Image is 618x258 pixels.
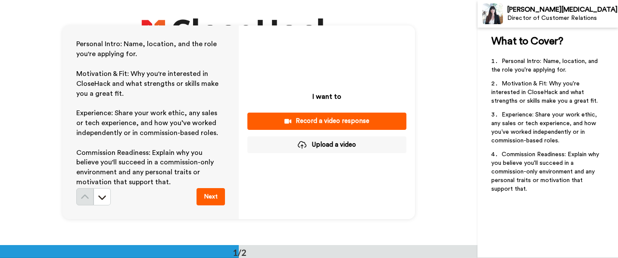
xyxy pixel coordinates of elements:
span: Personal Intro: Name, location, and the role you're applying for. [491,58,599,73]
button: Next [197,188,225,205]
span: Motivation & Fit: Why you're interested in CloseHack and what strengths or skills make you a grea... [491,81,598,104]
span: Experience: Share your work ethic, any sales or tech experience, and how you’ve worked independen... [76,110,219,136]
div: [PERSON_NAME][MEDICAL_DATA] [507,6,618,14]
span: Commission Readiness: Explain why you believe you'll succeed in a commission-only environment and... [491,151,601,192]
div: Record a video response [254,116,400,126]
button: Record a video response [247,113,406,129]
img: Profile Image [482,3,503,24]
span: What to Cover? [491,36,563,47]
button: Upload a video [247,136,406,153]
span: Motivation & Fit: Why you're interested in CloseHack and what strengths or skills make you a grea... [76,70,220,97]
span: Commission Readiness: Explain why you believe you'll succeed in a commission-only environment and... [76,149,215,186]
div: Director of Customer Relations [507,15,618,22]
span: Personal Intro: Name, location, and the role you're applying for. [76,41,218,57]
p: I want to [312,91,341,102]
span: Experience: Share your work ethic, any sales or tech experience, and how you’ve worked independen... [491,112,599,144]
